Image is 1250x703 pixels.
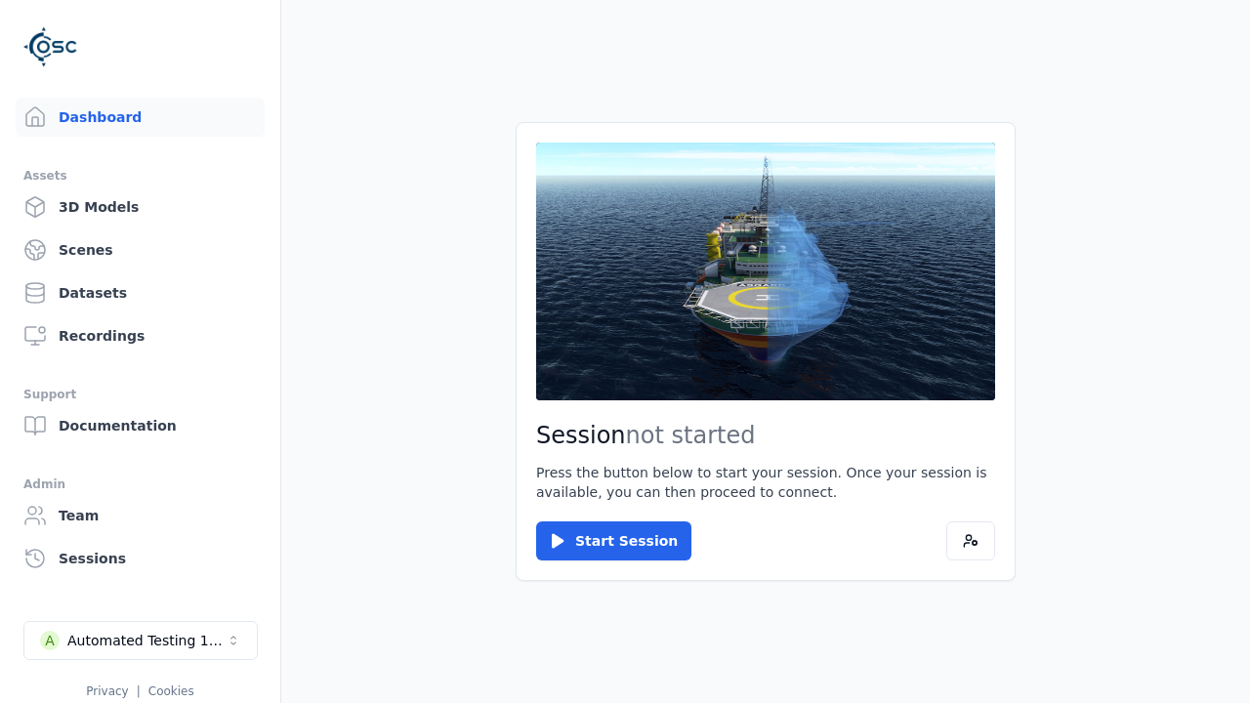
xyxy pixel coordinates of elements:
img: Logo [23,20,78,74]
a: Dashboard [16,98,265,137]
a: Team [16,496,265,535]
div: A [40,631,60,650]
a: Documentation [16,406,265,445]
div: Support [23,383,257,406]
a: Sessions [16,539,265,578]
a: Datasets [16,273,265,312]
a: 3D Models [16,187,265,227]
div: Assets [23,164,257,187]
span: not started [626,422,756,449]
a: Recordings [16,316,265,355]
p: Press the button below to start your session. Once your session is available, you can then procee... [536,463,995,502]
h2: Session [536,420,995,451]
button: Select a workspace [23,621,258,660]
div: Automated Testing 1 - Playwright [67,631,226,650]
a: Scenes [16,230,265,269]
a: Privacy [86,684,128,698]
span: | [137,684,141,698]
button: Start Session [536,521,691,560]
div: Admin [23,473,257,496]
a: Cookies [148,684,194,698]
